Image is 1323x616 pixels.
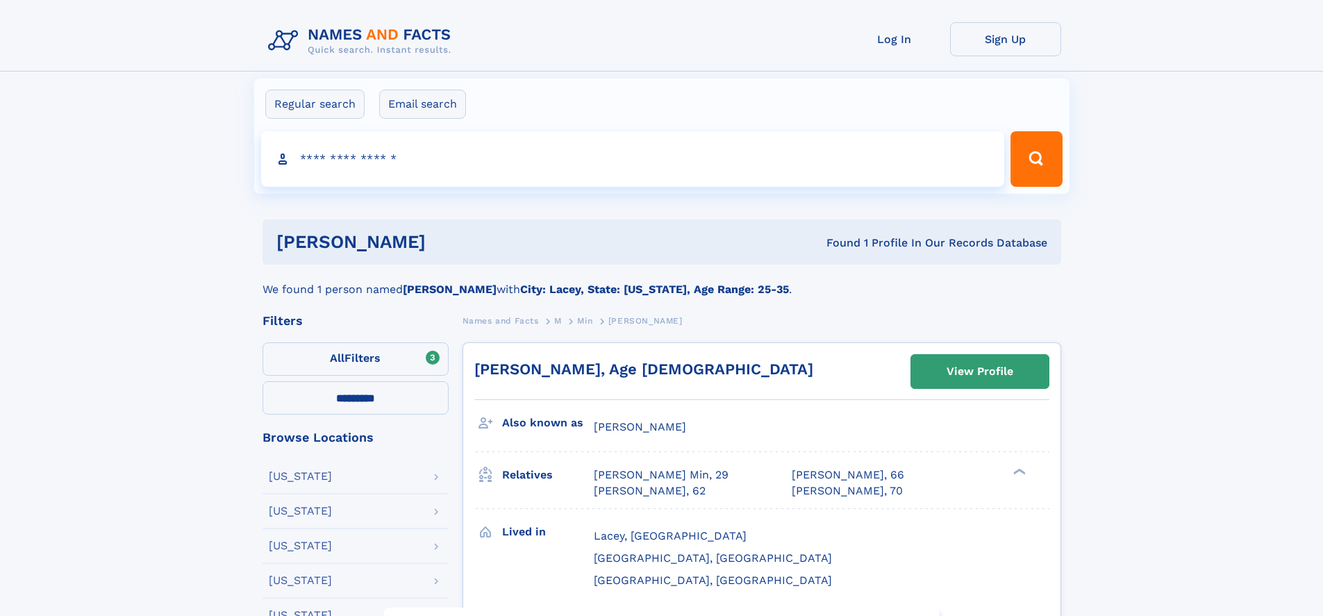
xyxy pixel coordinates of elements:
span: [PERSON_NAME] [608,316,683,326]
h1: [PERSON_NAME] [276,233,626,251]
span: Lacey, [GEOGRAPHIC_DATA] [594,529,747,542]
div: [US_STATE] [269,506,332,517]
h3: Relatives [502,463,594,487]
span: Min [577,316,592,326]
a: [PERSON_NAME], Age [DEMOGRAPHIC_DATA] [474,360,813,378]
div: [US_STATE] [269,471,332,482]
span: M [554,316,562,326]
h3: Also known as [502,411,594,435]
label: Regular search [265,90,365,119]
div: We found 1 person named with . [263,265,1061,298]
span: [GEOGRAPHIC_DATA], [GEOGRAPHIC_DATA] [594,574,832,587]
div: ❯ [1010,467,1026,476]
label: Filters [263,342,449,376]
div: [US_STATE] [269,575,332,586]
div: Filters [263,315,449,327]
a: M [554,312,562,329]
a: Sign Up [950,22,1061,56]
b: [PERSON_NAME] [403,283,497,296]
span: [GEOGRAPHIC_DATA], [GEOGRAPHIC_DATA] [594,551,832,565]
div: [US_STATE] [269,540,332,551]
div: View Profile [947,356,1013,388]
a: [PERSON_NAME] Min, 29 [594,467,729,483]
b: City: Lacey, State: [US_STATE], Age Range: 25-35 [520,283,789,296]
a: [PERSON_NAME], 66 [792,467,904,483]
input: search input [261,131,1005,187]
div: Found 1 Profile In Our Records Database [626,235,1047,251]
a: View Profile [911,355,1049,388]
a: Log In [839,22,950,56]
a: [PERSON_NAME], 62 [594,483,706,499]
button: Search Button [1010,131,1062,187]
a: Names and Facts [463,312,539,329]
span: [PERSON_NAME] [594,420,686,433]
img: Logo Names and Facts [263,22,463,60]
label: Email search [379,90,466,119]
div: Browse Locations [263,431,449,444]
h3: Lived in [502,520,594,544]
a: [PERSON_NAME], 70 [792,483,903,499]
span: All [330,351,344,365]
a: Min [577,312,592,329]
